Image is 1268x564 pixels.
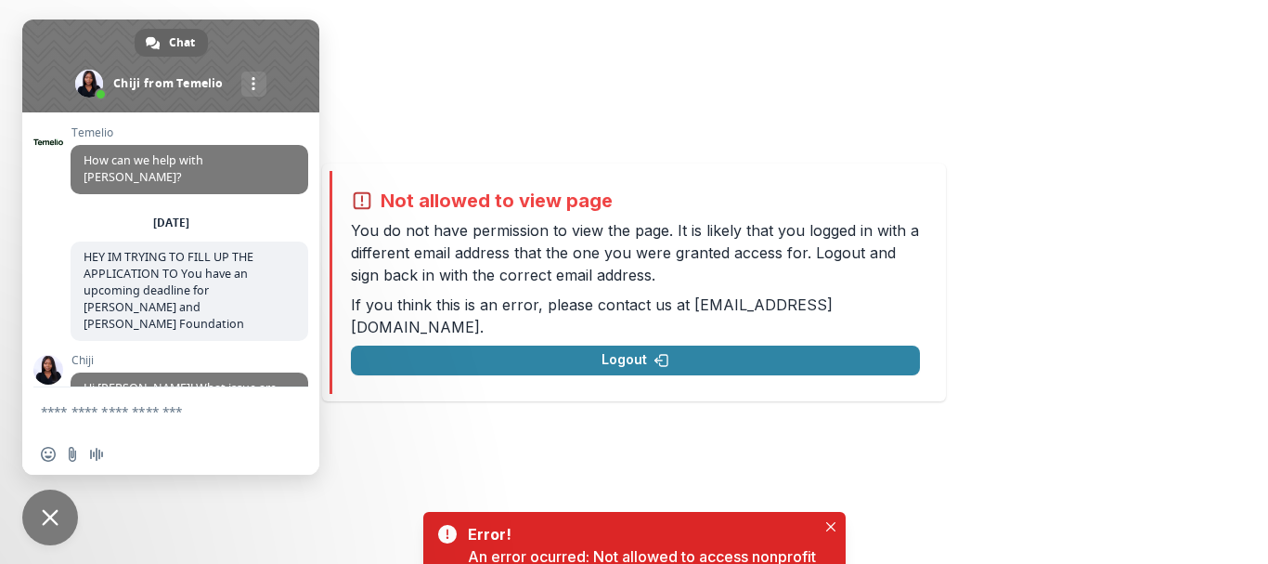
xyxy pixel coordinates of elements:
[820,516,842,538] button: Close
[84,249,253,332] span: HEY IM TRYING TO FILL UP THE APPLICATION TO You have an upcoming deadline for [PERSON_NAME] and [...
[71,354,308,367] span: Chiji
[71,126,308,139] span: Temelio
[22,490,78,545] div: Close chat
[381,190,613,212] h2: Not allowed to view page
[351,346,920,375] button: Logout
[41,447,56,462] span: Insert an emoji
[65,447,80,462] span: Send a file
[135,29,208,57] div: Chat
[84,152,203,185] span: How can we help with [PERSON_NAME]?
[169,29,195,57] span: Chat
[41,403,260,420] textarea: Compose your message...
[153,217,189,229] div: [DATE]
[84,380,277,429] span: Hi [PERSON_NAME]! What issue are you having with filling out the application?
[351,219,920,286] p: You do not have permission to view the page. It is likely that you logged in with a different ema...
[89,447,104,462] span: Audio message
[468,523,809,545] div: Error!
[351,294,920,338] p: If you think this is an error, please contact us at .
[241,72,266,97] div: More channels
[351,295,833,336] a: [EMAIL_ADDRESS][DOMAIN_NAME]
